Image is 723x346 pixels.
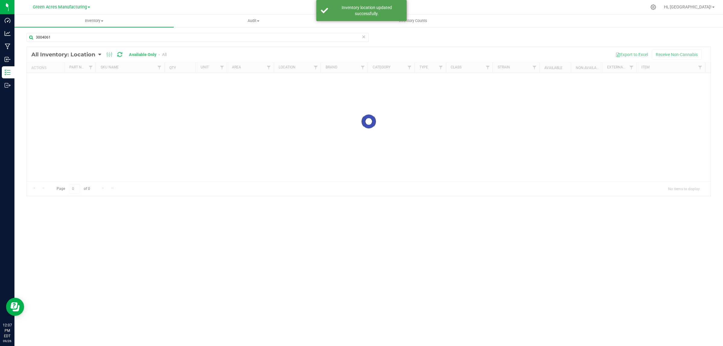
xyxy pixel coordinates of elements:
span: Inventory [14,18,174,24]
iframe: Resource center [6,298,24,316]
p: 09/26 [3,339,12,343]
inline-svg: Inventory [5,69,11,75]
span: Inventory Counts [391,18,435,24]
a: Audit [174,14,333,27]
span: Audit [174,18,333,24]
span: Clear [361,33,366,41]
span: Hi, [GEOGRAPHIC_DATA]! [664,5,712,9]
div: Inventory location updated successfully. [331,5,402,17]
input: Search Item Name, Retail Display Name, SKU, Part Number... [27,33,369,42]
inline-svg: Analytics [5,30,11,36]
div: Manage settings [649,4,657,10]
a: Inventory Counts [333,14,493,27]
p: 12:07 PM EDT [3,322,12,339]
a: Inventory [14,14,174,27]
inline-svg: Outbound [5,82,11,88]
span: Green Acres Manufacturing [33,5,87,10]
inline-svg: Inbound [5,56,11,62]
inline-svg: Dashboard [5,17,11,24]
inline-svg: Manufacturing [5,43,11,49]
